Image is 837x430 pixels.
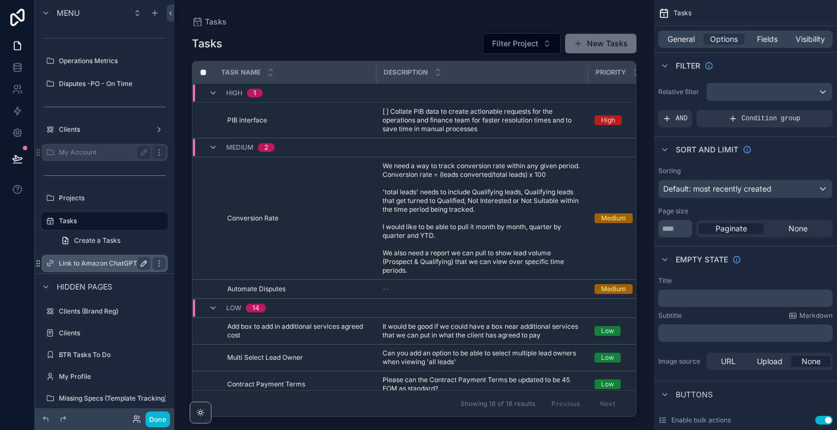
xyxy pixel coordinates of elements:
[221,68,260,77] span: Task Name
[802,356,821,367] span: None
[74,236,120,245] span: Create a Tasks
[668,34,695,45] span: General
[226,304,241,312] span: Low
[41,303,168,320] a: Clients (Brand Reg)
[658,180,833,198] button: Default: most recently created
[145,411,170,427] button: Done
[674,9,692,17] span: Tasks
[460,400,535,408] span: Showing 18 of 18 results
[789,311,833,320] a: Markdown
[57,281,112,292] span: Hidden pages
[721,356,736,367] span: URL
[59,194,166,202] label: Projects
[41,144,168,161] a: My Account
[59,217,161,225] label: Tasks
[226,89,242,97] span: High
[59,307,166,316] label: Clients (Brand Reg)
[715,223,747,234] span: Paginate
[41,212,168,230] a: Tasks
[658,277,672,285] label: Title
[59,125,150,134] label: Clients
[54,232,168,249] a: Create a Tasks
[658,324,833,342] div: scrollable content
[796,34,825,45] span: Visibility
[252,304,259,312] div: 14
[658,88,702,96] label: Relative filter
[59,329,166,337] label: Clients
[789,223,808,234] span: None
[41,346,168,364] a: BTR Tasks To Do
[226,143,253,152] span: Medium
[41,75,168,93] a: Disputes -PO - On Time
[658,357,702,366] label: Image source
[59,148,146,157] label: My Account
[59,351,166,359] label: BTR Tasks To Do
[710,34,738,45] span: Options
[676,254,728,265] span: Empty state
[658,311,682,320] label: Subtitle
[41,390,168,407] a: Missing Specs (Template Tracking)
[757,356,783,367] span: Upload
[658,290,833,307] div: scrollable content
[384,68,428,77] span: Description
[59,79,166,88] label: Disputes -PO - On Time
[41,368,168,385] a: My Profile
[57,8,80,19] span: Menu
[59,259,146,268] label: Link to Amazon ChatGPT
[676,144,738,155] span: Sort And Limit
[41,324,168,342] a: Clients
[253,89,256,97] div: 1
[742,114,800,123] span: Condition group
[676,114,688,123] span: AND
[799,311,833,320] span: Markdown
[264,143,268,152] div: 2
[41,121,168,138] a: Clients
[658,207,688,216] label: Page size
[658,167,681,175] label: Sorting
[41,189,168,207] a: Projects
[59,372,166,381] label: My Profile
[676,60,700,71] span: Filter
[663,184,772,193] span: Default: most recently created
[676,389,713,400] span: Buttons
[59,394,167,403] label: Missing Specs (Template Tracking)
[41,52,168,70] a: Operations Metrics
[596,68,626,77] span: Priority
[757,34,778,45] span: Fields
[59,57,166,65] label: Operations Metrics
